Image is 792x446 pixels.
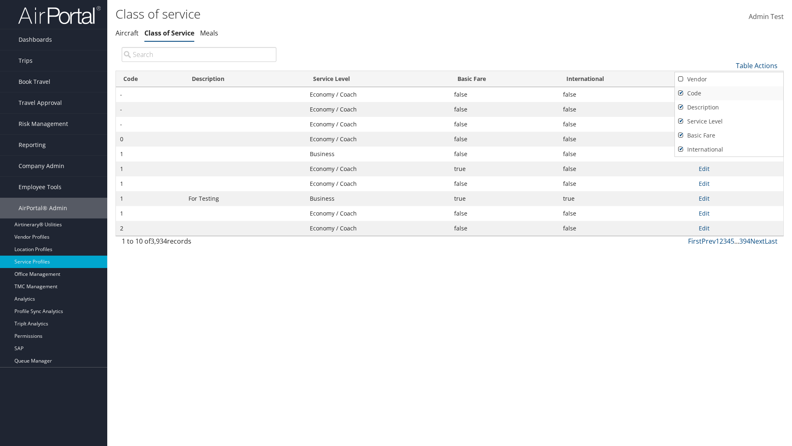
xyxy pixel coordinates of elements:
a: Basic Fare [675,128,783,142]
span: AirPortal® Admin [19,198,67,218]
span: Risk Management [19,114,68,134]
a: Code [675,86,783,100]
span: Company Admin [19,156,64,176]
a: International [675,142,783,157]
span: Dashboards [19,29,52,50]
a: Vendor [675,72,783,86]
a: Service Level [675,114,783,128]
span: Trips [19,50,33,71]
span: Reporting [19,135,46,155]
img: airportal-logo.png [18,5,101,25]
a: Description [675,100,783,114]
span: Travel Approval [19,93,62,113]
span: Book Travel [19,71,50,92]
span: Employee Tools [19,177,61,197]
